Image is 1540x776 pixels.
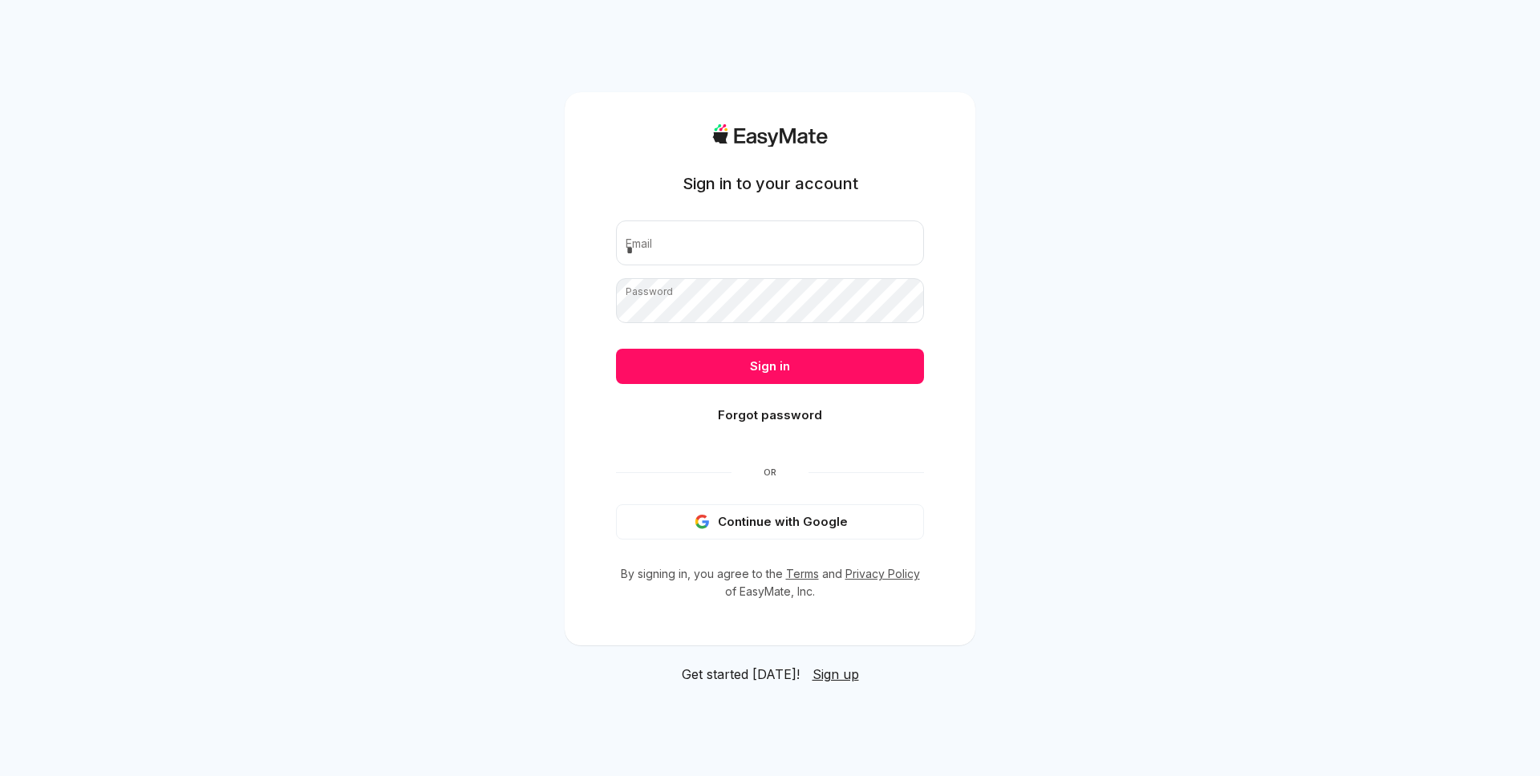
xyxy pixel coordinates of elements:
[813,666,859,682] span: Sign up
[845,567,920,580] a: Privacy Policy
[786,567,819,580] a: Terms
[616,565,924,600] p: By signing in, you agree to the and of EasyMate, Inc.
[616,398,924,433] button: Forgot password
[731,466,808,479] span: Or
[616,349,924,384] button: Sign in
[682,665,800,684] span: Get started [DATE]!
[616,504,924,540] button: Continue with Google
[683,172,858,195] h1: Sign in to your account
[813,665,859,684] a: Sign up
